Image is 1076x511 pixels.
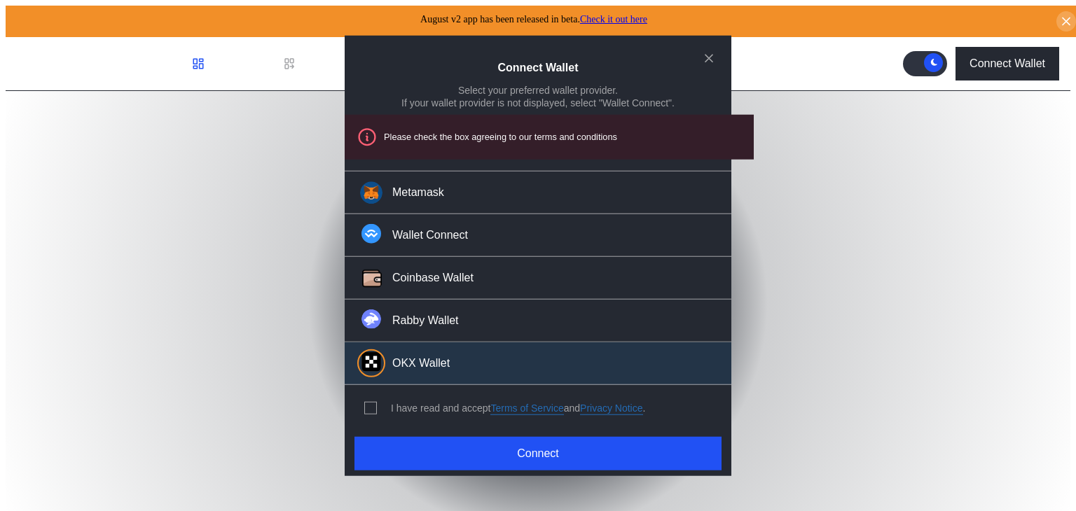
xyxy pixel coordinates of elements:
div: If your wallet provider is not displayed, select "Wallet Connect". [401,96,675,108]
div: Rabby Wallet [392,313,459,328]
div: Coinbase Wallet [392,270,474,285]
button: Connect [354,436,722,470]
div: Select your preferred wallet provider. [458,83,618,96]
a: Privacy Notice [580,402,642,415]
button: OKX WalletOKX Wallet [345,342,731,385]
button: close modal [698,47,720,69]
img: Rabby Wallet [361,309,381,329]
div: OKX Wallet [392,356,450,370]
button: Coinbase WalletCoinbase Wallet [345,257,731,300]
a: Terms of Service [490,402,563,415]
div: Loan Book [302,57,356,70]
div: Wallet Connect [392,227,468,242]
img: Coinbase Wallet [360,267,384,290]
span: and [564,402,580,414]
a: Check it out here [580,14,647,24]
div: Please check the box agreeing to our terms and conditions [384,132,743,142]
button: Wallet Connect [345,214,731,257]
div: I have read and accept . [391,402,645,415]
div: Metamask [392,185,444,199]
div: Connect Wallet [970,57,1045,70]
button: Metamask [345,171,731,214]
h2: Connect Wallet [498,62,579,74]
button: Rabby WalletRabby Wallet [345,300,731,342]
span: August v2 app has been released in beta. [420,14,647,24]
div: Dashboard [211,57,265,70]
img: OKX Wallet [361,352,381,372]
